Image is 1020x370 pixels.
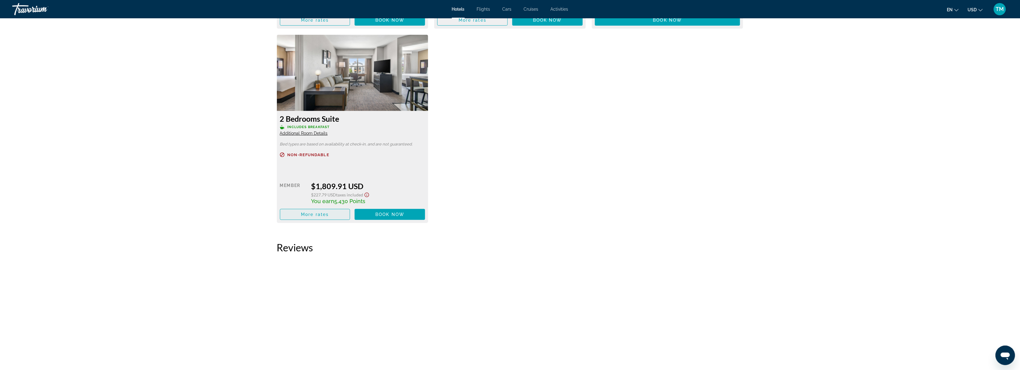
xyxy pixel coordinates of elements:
[280,114,425,123] h3: 2 Bedrooms Suite
[288,125,330,129] span: Includes Breakfast
[992,3,1008,16] button: User Menu
[311,181,425,191] div: $1,809.91 USD
[280,15,350,26] button: More rates
[280,142,425,146] p: Bed types are based on availability at check-in, and are not guaranteed.
[375,18,404,23] span: Book now
[12,1,73,17] a: Travorium
[477,7,490,12] a: Flights
[363,191,370,198] button: Show Taxes and Fees disclaimer
[459,18,486,23] span: More rates
[277,35,428,111] img: f1a3fe0d-eb72-4571-8d8f-483403820b2c.jpeg
[653,18,682,23] span: Book now
[375,212,404,217] span: Book now
[503,7,512,12] a: Cars
[301,18,329,23] span: More rates
[968,7,977,12] span: USD
[355,15,425,26] button: Book now
[355,209,425,220] button: Book now
[336,192,363,197] span: Taxes included
[280,131,328,136] span: Additional Room Details
[947,5,959,14] button: Change language
[533,18,562,23] span: Book now
[996,6,1004,12] span: TM
[437,15,508,26] button: More rates
[334,198,365,204] span: 5,430 Points
[280,209,350,220] button: More rates
[452,7,465,12] a: Hotels
[551,7,568,12] a: Activities
[512,15,583,26] button: Book now
[311,198,334,204] span: You earn
[301,212,329,217] span: More rates
[311,192,336,197] span: $227.79 USD
[280,181,306,204] div: Member
[288,153,329,157] span: Non-refundable
[524,7,539,12] a: Cruises
[595,15,740,26] button: Book now
[968,5,983,14] button: Change currency
[947,7,953,12] span: en
[996,346,1015,365] iframe: Button to launch messaging window
[277,241,743,253] h2: Reviews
